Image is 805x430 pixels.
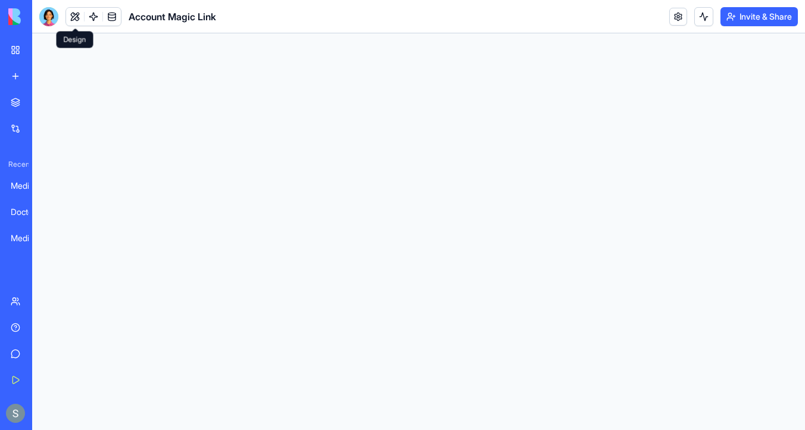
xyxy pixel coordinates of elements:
a: Medical Shift Manager [4,226,51,250]
div: Doctor Shift Manager [11,206,44,218]
span: Account Magic Link [129,10,216,24]
a: Medical Shift Manager [4,174,51,198]
button: Invite & Share [720,7,798,26]
img: logo [8,8,82,25]
div: Medical Shift Manager [11,232,44,244]
div: Design [57,32,93,48]
img: ACg8ocKnDTHbS00rqwWSHQfXf8ia04QnQtz5EDX_Ef5UNrjqV-k=s96-c [6,404,25,423]
div: Medical Shift Manager [11,180,44,192]
a: Doctor Shift Manager [4,200,51,224]
span: Recent [4,160,29,169]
